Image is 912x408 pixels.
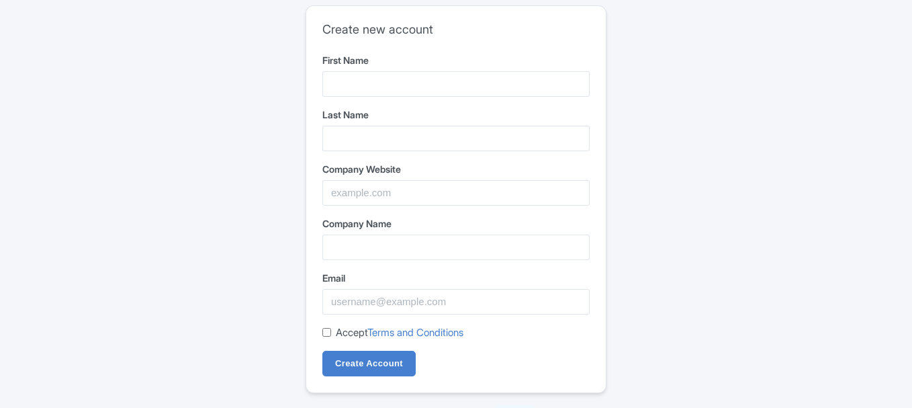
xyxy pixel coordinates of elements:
label: Last Name [322,108,590,122]
input: username@example.com [322,289,590,315]
label: Email [322,271,590,285]
h2: Create new account [322,22,590,37]
input: example.com [322,180,590,206]
label: Company Name [322,216,590,231]
a: Terms and Conditions [367,326,463,339]
label: First Name [322,53,590,67]
label: Company Website [322,162,590,176]
input: Create Account [322,351,416,376]
label: Accept [336,325,463,341]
